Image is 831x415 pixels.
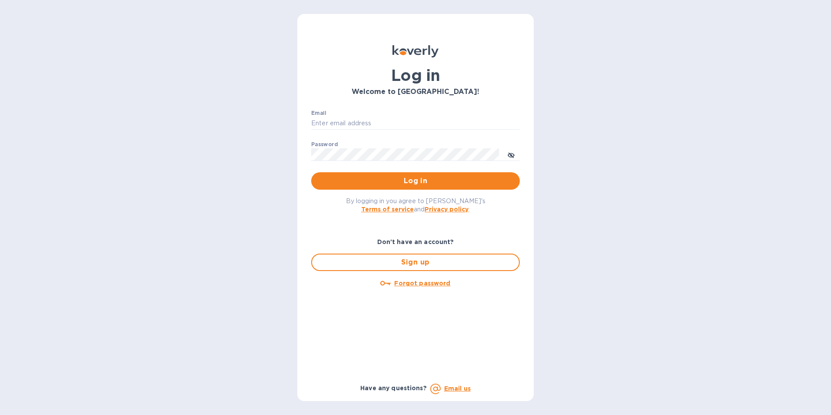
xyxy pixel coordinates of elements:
[425,206,469,213] a: Privacy policy
[319,257,512,268] span: Sign up
[311,110,326,116] label: Email
[346,197,485,213] span: By logging in you agree to [PERSON_NAME]'s and .
[361,206,414,213] a: Terms of service
[318,176,513,186] span: Log in
[377,238,454,245] b: Don't have an account?
[360,385,427,392] b: Have any questions?
[392,45,439,57] img: Koverly
[311,172,520,190] button: Log in
[311,66,520,84] h1: Log in
[394,280,450,287] u: Forgot password
[311,88,520,96] h3: Welcome to [GEOGRAPHIC_DATA]!
[444,385,471,392] a: Email us
[311,142,338,147] label: Password
[311,117,520,130] input: Enter email address
[502,146,520,163] button: toggle password visibility
[311,254,520,271] button: Sign up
